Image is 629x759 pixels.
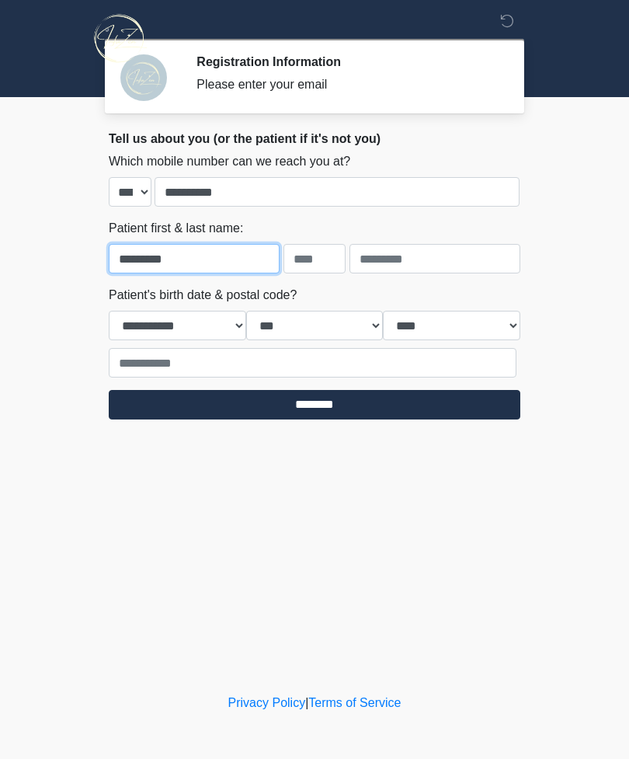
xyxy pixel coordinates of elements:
[93,12,147,65] img: InfuZen Health Logo
[196,75,497,94] div: Please enter your email
[120,54,167,101] img: Agent Avatar
[305,696,308,709] a: |
[228,696,306,709] a: Privacy Policy
[109,152,350,171] label: Which mobile number can we reach you at?
[109,286,297,305] label: Patient's birth date & postal code?
[109,219,243,238] label: Patient first & last name:
[109,131,520,146] h2: Tell us about you (or the patient if it's not you)
[308,696,401,709] a: Terms of Service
